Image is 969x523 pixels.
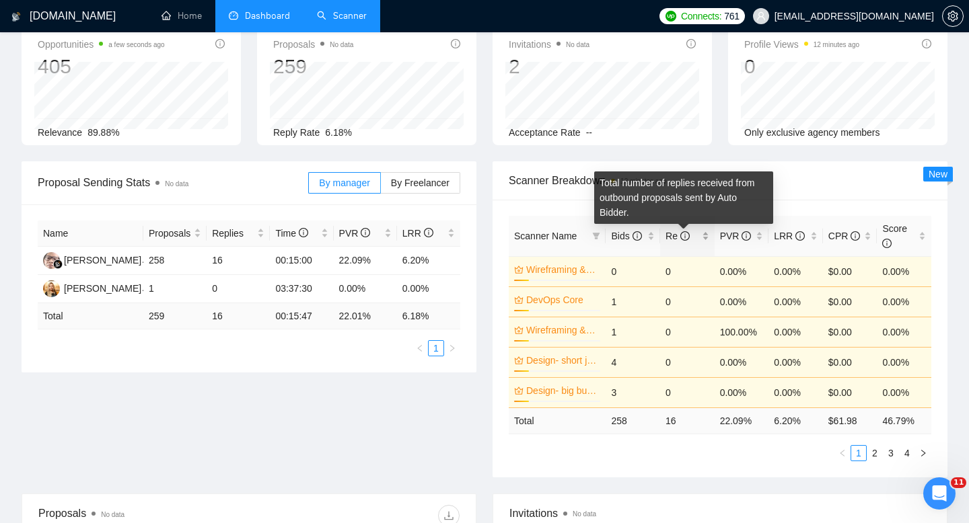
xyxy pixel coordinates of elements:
[877,347,931,377] td: 0.00%
[877,286,931,317] td: 0.00%
[509,54,589,79] div: 2
[11,6,21,28] img: logo
[681,9,721,24] span: Connects:
[273,127,320,138] span: Reply Rate
[660,286,715,317] td: 0
[715,347,769,377] td: 0.00%
[526,383,598,398] a: Design- big budget(1)
[586,127,592,138] span: --
[143,220,207,247] th: Proposals
[915,445,931,461] li: Next Page
[877,407,931,434] td: 46.79 %
[606,317,660,347] td: 1
[814,41,859,48] time: 12 minutes ago
[391,177,450,188] span: By Freelancer
[299,228,308,237] span: info-circle
[883,445,899,461] li: 3
[851,231,860,241] span: info-circle
[526,262,598,277] a: Wireframing & UX Prototype (without budget)
[943,11,963,22] span: setting
[566,41,589,48] span: No data
[428,340,444,356] li: 1
[823,317,877,347] td: $0.00
[768,407,823,434] td: 6.20 %
[207,220,270,247] th: Replies
[838,449,847,457] span: left
[397,275,460,303] td: 0.00%
[611,231,641,241] span: Bids
[900,446,914,460] a: 4
[851,445,867,461] li: 1
[38,127,82,138] span: Relevance
[867,446,882,460] a: 2
[339,228,371,239] span: PVR
[212,226,254,241] span: Replies
[851,446,866,460] a: 1
[660,256,715,286] td: 0
[161,10,202,22] a: homeHome
[834,445,851,461] li: Previous Page
[43,252,60,269] img: HH
[951,477,966,488] span: 11
[412,340,428,356] li: Previous Page
[38,220,143,247] th: Name
[215,39,225,48] span: info-circle
[273,54,353,79] div: 259
[768,347,823,377] td: 0.00%
[207,275,270,303] td: 0
[424,228,433,237] span: info-circle
[273,36,353,52] span: Proposals
[834,445,851,461] button: left
[64,281,141,296] div: [PERSON_NAME]
[715,377,769,407] td: 0.00%
[429,341,443,356] a: 1
[397,247,460,275] td: 6.20%
[509,36,589,52] span: Invitations
[724,9,739,24] span: 761
[526,353,598,368] a: Design- short job(0)
[942,11,964,22] a: setting
[919,449,927,457] span: right
[64,253,141,268] div: [PERSON_NAME]
[361,228,370,237] span: info-circle
[149,226,191,241] span: Proposals
[509,127,581,138] span: Acceptance Rate
[412,340,428,356] button: left
[774,231,805,241] span: LRR
[594,171,773,224] div: Total number of replies received from outbound proposals sent by Auto Bidder.
[823,256,877,286] td: $0.00
[207,247,270,275] td: 16
[509,407,606,434] td: Total
[108,41,164,48] time: a few seconds ago
[526,292,598,307] a: DevOps Core
[768,377,823,407] td: 0.00%
[884,446,898,460] a: 3
[715,317,769,347] td: 100.00%
[509,505,931,522] span: Invitations
[923,477,956,510] iframe: Intercom live chat
[43,280,60,297] img: VP
[38,54,165,79] div: 405
[686,39,696,48] span: info-circle
[444,340,460,356] li: Next Page
[867,445,883,461] li: 2
[165,180,188,188] span: No data
[38,174,308,191] span: Proposal Sending Stats
[742,231,751,241] span: info-circle
[444,340,460,356] button: right
[514,356,524,365] span: crown
[514,386,524,395] span: crown
[823,407,877,434] td: $ 61.98
[823,347,877,377] td: $0.00
[660,347,715,377] td: 0
[592,232,600,240] span: filter
[882,223,907,249] span: Score
[768,317,823,347] td: 0.00%
[660,377,715,407] td: 0
[334,247,397,275] td: 22.09%
[756,11,766,21] span: user
[715,256,769,286] td: 0.00%
[660,317,715,347] td: 0
[823,286,877,317] td: $0.00
[828,231,860,241] span: CPR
